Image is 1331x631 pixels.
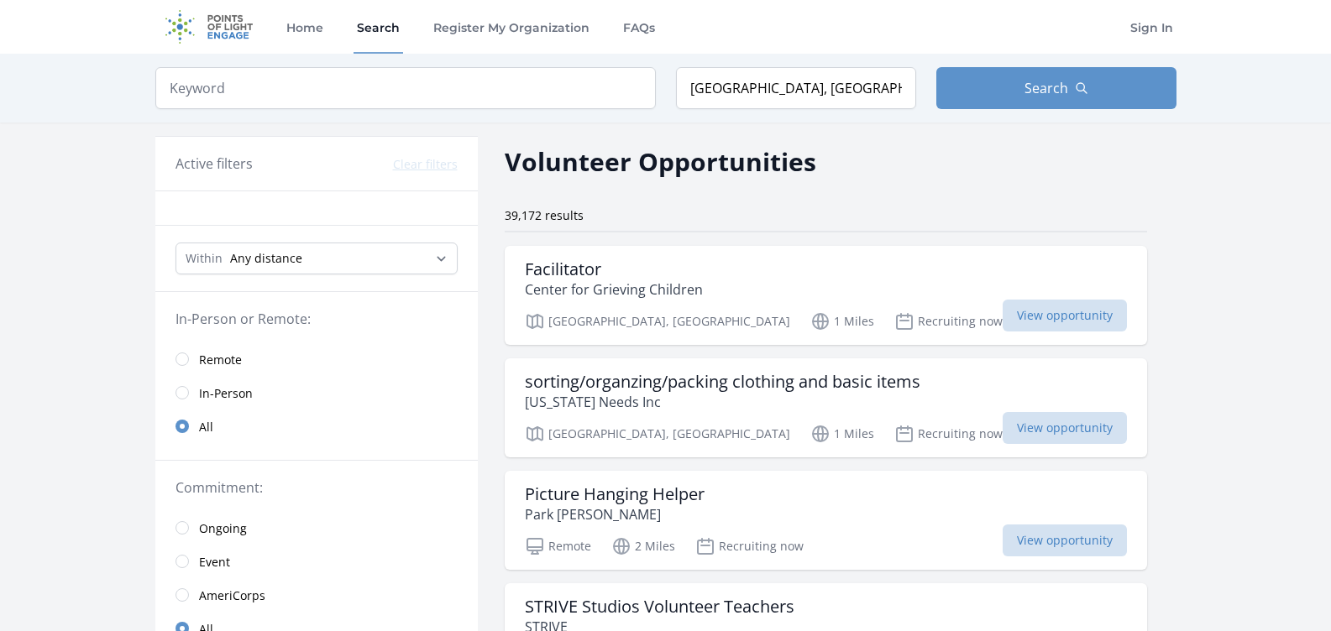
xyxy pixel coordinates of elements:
h3: sorting/organzing/packing clothing and basic items [525,372,920,392]
span: Remote [199,352,242,368]
p: Recruiting now [695,536,804,556]
legend: In-Person or Remote: [176,309,458,329]
button: Clear filters [393,156,458,173]
span: Ongoing [199,520,247,537]
h3: STRIVE Studios Volunteer Teachers [525,597,794,617]
span: 39,172 results [505,207,584,223]
p: 1 Miles [810,311,874,331]
a: Remote [155,342,478,376]
span: Search [1024,78,1068,98]
span: AmeriCorps [199,587,265,604]
select: Search Radius [176,242,458,274]
p: Remote [525,536,591,556]
span: Event [199,554,230,571]
p: [GEOGRAPHIC_DATA], [GEOGRAPHIC_DATA] [525,424,790,444]
h2: Volunteer Opportunities [505,143,816,180]
button: Search [936,67,1176,109]
a: Facilitator Center for Grieving Children [GEOGRAPHIC_DATA], [GEOGRAPHIC_DATA] 1 Miles Recruiting ... [505,246,1147,345]
input: Location [676,67,916,109]
span: View opportunity [1003,300,1127,331]
a: In-Person [155,376,478,409]
h3: Facilitator [525,259,703,279]
p: Park [PERSON_NAME] [525,504,705,524]
a: Ongoing [155,511,478,545]
span: View opportunity [1003,524,1127,556]
a: Picture Hanging Helper Park [PERSON_NAME] Remote 2 Miles Recruiting now View opportunity [505,471,1147,570]
span: In-Person [199,385,253,402]
a: AmeriCorps [155,578,478,612]
p: [US_STATE] Needs Inc [525,392,920,412]
input: Keyword [155,67,656,109]
p: Center for Grieving Children [525,279,703,300]
p: 2 Miles [611,536,675,556]
a: sorting/organzing/packing clothing and basic items [US_STATE] Needs Inc [GEOGRAPHIC_DATA], [GEOGR... [505,358,1147,457]
a: Event [155,545,478,578]
p: [GEOGRAPHIC_DATA], [GEOGRAPHIC_DATA] [525,311,790,331]
h3: Active filters [176,154,253,174]
p: Recruiting now [894,424,1003,444]
a: All [155,409,478,443]
span: All [199,419,213,435]
h3: Picture Hanging Helper [525,484,705,504]
p: Recruiting now [894,311,1003,331]
legend: Commitment: [176,477,458,498]
p: 1 Miles [810,424,874,444]
span: View opportunity [1003,412,1127,444]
